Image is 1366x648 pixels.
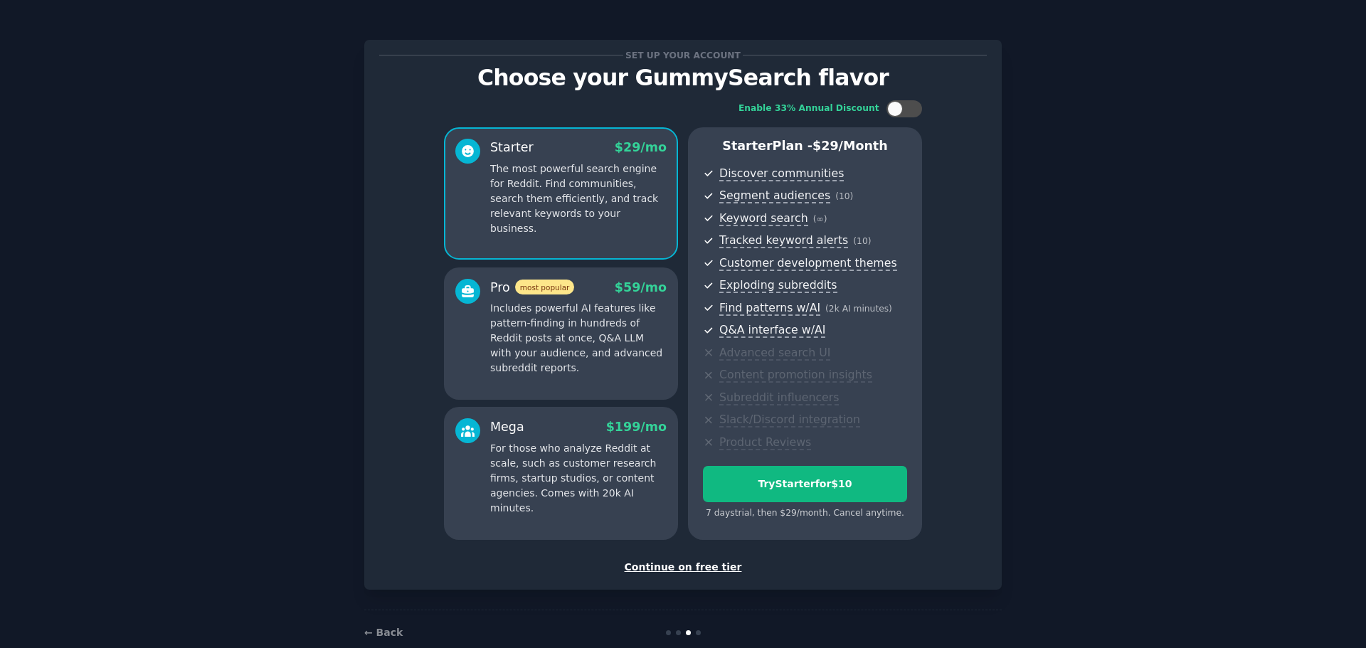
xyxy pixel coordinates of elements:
span: ( 10 ) [853,236,871,246]
a: ← Back [364,627,403,638]
p: The most powerful search engine for Reddit. Find communities, search them efficiently, and track ... [490,161,667,236]
span: Q&A interface w/AI [719,323,825,338]
span: Segment audiences [719,188,830,203]
div: Starter [490,139,534,156]
span: $ 199 /mo [606,420,667,434]
div: Try Starter for $10 [704,477,906,492]
span: Subreddit influencers [719,391,839,405]
span: Find patterns w/AI [719,301,820,316]
span: Content promotion insights [719,368,872,383]
span: Keyword search [719,211,808,226]
span: Product Reviews [719,435,811,450]
div: Continue on free tier [379,560,987,575]
p: Choose your GummySearch flavor [379,65,987,90]
span: Tracked keyword alerts [719,233,848,248]
span: Set up your account [623,48,743,63]
span: Discover communities [719,166,844,181]
p: Starter Plan - [703,137,907,155]
span: ( ∞ ) [813,214,827,224]
span: Exploding subreddits [719,278,837,293]
p: For those who analyze Reddit at scale, such as customer research firms, startup studios, or conte... [490,441,667,516]
span: ( 2k AI minutes ) [825,304,892,314]
button: TryStarterfor$10 [703,466,907,502]
p: Includes powerful AI features like pattern-finding in hundreds of Reddit posts at once, Q&A LLM w... [490,301,667,376]
span: $ 29 /month [812,139,888,153]
span: Slack/Discord integration [719,413,860,427]
span: Customer development themes [719,256,897,271]
div: Pro [490,279,574,297]
span: $ 29 /mo [615,140,667,154]
div: Mega [490,418,524,436]
span: ( 10 ) [835,191,853,201]
div: 7 days trial, then $ 29 /month . Cancel anytime. [703,507,907,520]
span: most popular [515,280,575,294]
div: Enable 33% Annual Discount [738,102,879,115]
span: $ 59 /mo [615,280,667,294]
span: Advanced search UI [719,346,830,361]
